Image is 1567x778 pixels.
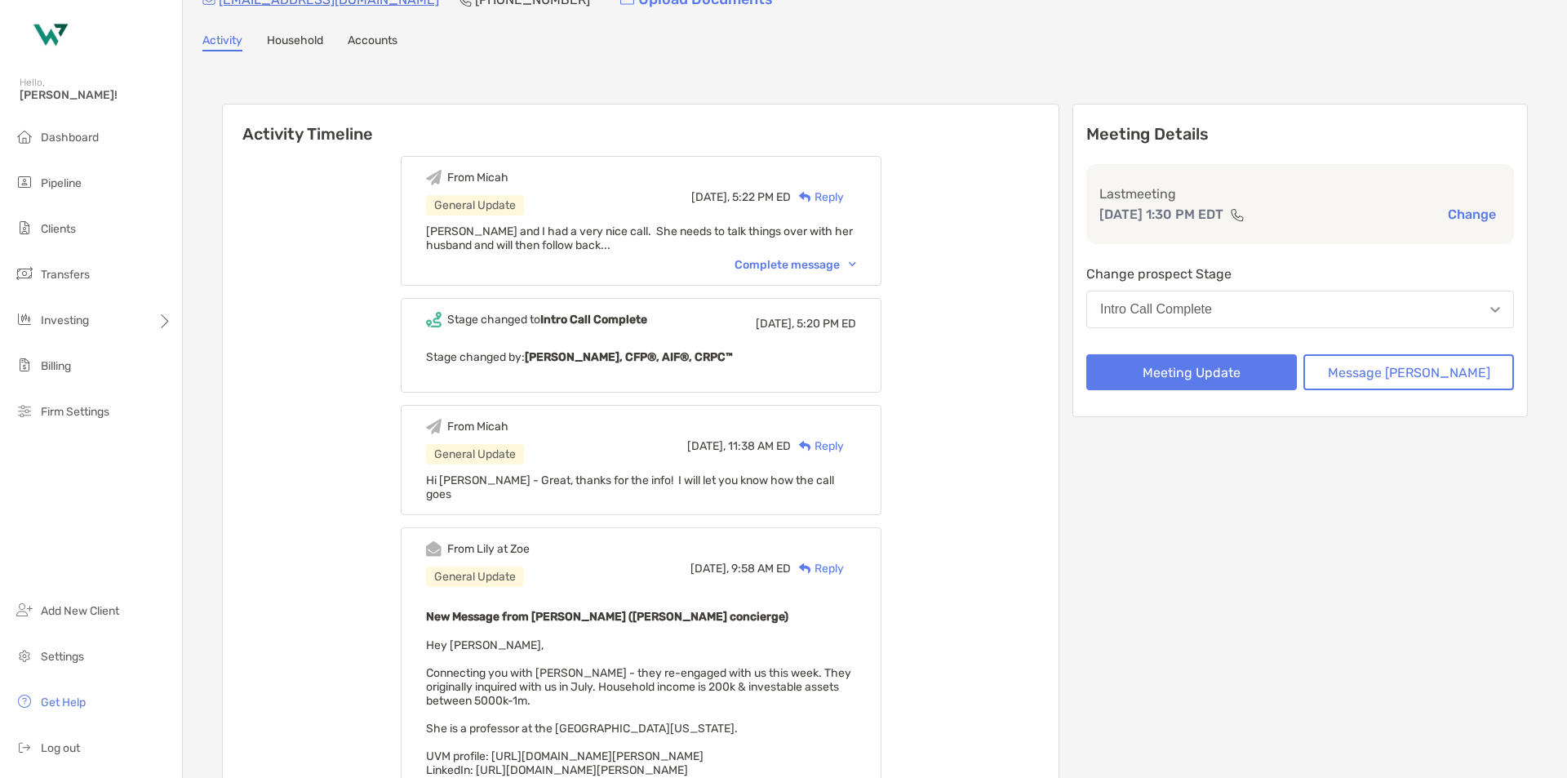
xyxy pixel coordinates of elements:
span: Log out [41,741,80,755]
p: Stage changed by: [426,347,856,367]
div: General Update [426,567,524,587]
span: [DATE], [691,190,730,204]
span: [DATE], [687,439,726,453]
b: [PERSON_NAME], CFP®, AIF®, CRPC™ [525,350,733,364]
img: Event icon [426,312,442,327]
span: [DATE], [690,562,729,576]
span: Settings [41,650,84,664]
img: firm-settings icon [15,401,34,420]
span: [PERSON_NAME] and I had a very nice call. She needs to talk things over with her husband and will... [426,225,853,252]
b: Intro Call Complete [540,313,647,327]
p: [DATE] 1:30 PM EDT [1099,204,1223,225]
img: Zoe Logo [20,7,78,65]
a: Activity [202,33,242,51]
img: get-help icon [15,691,34,711]
p: Last meeting [1099,184,1501,204]
img: Event icon [426,419,442,434]
div: Reply [791,189,844,206]
span: [PERSON_NAME]! [20,88,172,102]
img: Reply icon [799,441,811,451]
span: Transfers [41,268,90,282]
span: Pipeline [41,176,82,190]
span: 5:22 PM ED [732,190,791,204]
span: Hi [PERSON_NAME] - Great, thanks for the info! I will let you know how the call goes [426,473,834,501]
img: Event icon [426,541,442,557]
button: Message [PERSON_NAME] [1303,354,1514,390]
img: settings icon [15,646,34,665]
span: Firm Settings [41,405,109,419]
div: From Micah [447,420,508,433]
h6: Activity Timeline [223,104,1059,144]
span: 9:58 AM ED [731,562,791,576]
span: Billing [41,359,71,373]
img: communication type [1230,208,1245,221]
img: billing icon [15,355,34,375]
b: New Message from [PERSON_NAME] ([PERSON_NAME] concierge) [426,610,788,624]
span: Investing [41,313,89,327]
img: Reply icon [799,192,811,202]
span: 5:20 PM ED [797,317,856,331]
span: 11:38 AM ED [728,439,791,453]
div: From Micah [447,171,508,184]
a: Household [267,33,323,51]
button: Change [1443,206,1501,223]
span: Dashboard [41,131,99,144]
p: Change prospect Stage [1086,264,1514,284]
div: Reply [791,560,844,577]
img: investing icon [15,309,34,329]
p: Meeting Details [1086,124,1514,144]
div: Intro Call Complete [1100,302,1212,317]
button: Meeting Update [1086,354,1297,390]
img: clients icon [15,218,34,238]
span: Add New Client [41,604,119,618]
img: transfers icon [15,264,34,283]
div: General Update [426,444,524,465]
div: From Lily at Zoe [447,542,530,556]
a: Accounts [348,33,397,51]
span: Get Help [41,696,86,709]
div: Reply [791,438,844,455]
img: Reply icon [799,563,811,574]
div: Complete message [735,258,856,272]
img: dashboard icon [15,127,34,146]
img: Chevron icon [849,262,856,267]
img: add_new_client icon [15,600,34,620]
span: [DATE], [756,317,794,331]
img: pipeline icon [15,172,34,192]
img: Event icon [426,170,442,185]
img: Open dropdown arrow [1490,307,1500,313]
span: Clients [41,222,76,236]
div: Stage changed to [447,313,647,327]
button: Intro Call Complete [1086,291,1514,328]
img: logout icon [15,737,34,757]
div: General Update [426,195,524,216]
